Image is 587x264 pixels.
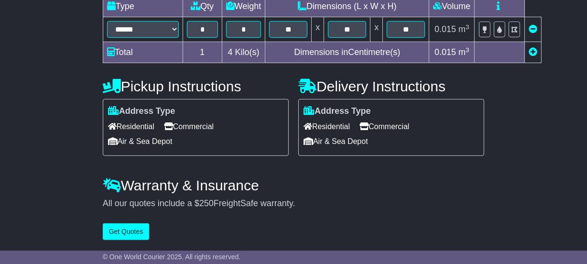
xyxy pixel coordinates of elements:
span: Residential [304,119,350,134]
div: All our quotes include a $ FreightSafe warranty. [103,198,485,209]
span: m [458,47,469,57]
span: Air & Sea Depot [304,134,368,149]
span: Residential [108,119,154,134]
sup: 3 [466,46,469,54]
span: 0.015 [435,24,456,34]
span: 250 [199,198,214,208]
span: Commercial [164,119,214,134]
td: Kilo(s) [222,42,265,63]
td: x [370,17,383,42]
a: Add new item [529,47,537,57]
span: Commercial [359,119,409,134]
h4: Pickup Instructions [103,78,289,94]
label: Address Type [108,106,175,117]
a: Remove this item [529,24,537,34]
span: 0.015 [435,47,456,57]
td: Dimensions in Centimetre(s) [265,42,429,63]
button: Get Quotes [103,223,150,240]
h4: Warranty & Insurance [103,177,485,193]
label: Address Type [304,106,371,117]
span: Air & Sea Depot [108,134,173,149]
sup: 3 [466,23,469,31]
td: Total [103,42,183,63]
td: x [312,17,324,42]
span: © One World Courier 2025. All rights reserved. [103,253,241,261]
span: m [458,24,469,34]
h4: Delivery Instructions [298,78,484,94]
span: 4 [228,47,233,57]
td: 1 [183,42,222,63]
